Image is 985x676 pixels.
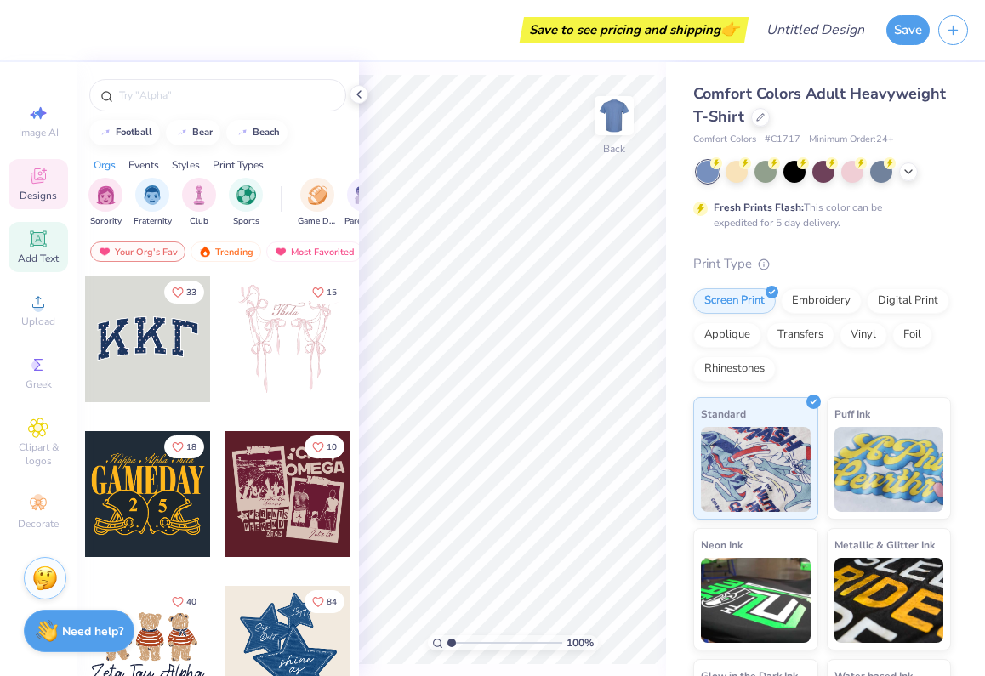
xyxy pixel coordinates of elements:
span: Add Text [18,252,59,265]
span: Neon Ink [701,536,743,554]
span: Image AI [19,126,59,139]
span: Fraternity [134,215,172,228]
img: Neon Ink [701,558,811,643]
span: Clipart & logos [9,440,68,468]
div: filter for Club [182,178,216,228]
button: Like [305,590,344,613]
img: Fraternity Image [143,185,162,205]
div: beach [253,128,280,137]
div: Events [128,157,159,173]
span: Decorate [18,517,59,531]
button: filter button [182,178,216,228]
img: most_fav.gif [274,246,288,258]
button: Like [164,590,204,613]
div: Embroidery [781,288,862,314]
span: 100 % [567,635,594,650]
span: Comfort Colors [693,133,756,147]
div: filter for Sorority [88,178,122,228]
strong: Need help? [62,623,123,639]
div: Transfers [766,322,834,348]
span: 33 [186,288,196,297]
span: Minimum Order: 24 + [809,133,894,147]
span: # C1717 [765,133,800,147]
span: 18 [186,443,196,452]
div: filter for Game Day [298,178,337,228]
button: Like [305,281,344,304]
div: Most Favorited [266,241,362,262]
div: Styles [172,157,200,173]
div: bear [192,128,213,137]
img: Club Image [190,185,208,205]
button: beach [226,120,288,145]
div: Screen Print [693,288,776,314]
button: football [89,120,160,145]
div: filter for Fraternity [134,178,172,228]
div: Back [603,141,625,156]
div: Vinyl [840,322,887,348]
button: filter button [134,178,172,228]
button: filter button [298,178,337,228]
button: Like [305,435,344,458]
div: Applique [693,322,761,348]
span: Designs [20,189,57,202]
div: football [116,128,152,137]
span: Standard [701,405,746,423]
img: trending.gif [198,246,212,258]
img: trend_line.gif [99,128,112,138]
div: Foil [892,322,932,348]
div: Rhinestones [693,356,776,382]
button: filter button [88,178,122,228]
img: Metallic & Glitter Ink [834,558,944,643]
span: Sorority [90,215,122,228]
img: Back [597,99,631,133]
div: Print Types [213,157,264,173]
div: Save to see pricing and shipping [524,17,744,43]
div: Trending [191,241,261,262]
div: Orgs [94,157,116,173]
div: Print Type [693,254,951,274]
span: Metallic & Glitter Ink [834,536,935,554]
strong: Fresh Prints Flash: [714,201,804,214]
button: Like [164,435,204,458]
input: Try "Alpha" [117,87,335,104]
span: 10 [327,443,337,452]
span: 15 [327,288,337,297]
img: Puff Ink [834,427,944,512]
button: Save [886,15,930,45]
img: Sports Image [236,185,256,205]
button: filter button [229,178,263,228]
img: trend_line.gif [236,128,249,138]
img: Sorority Image [96,185,116,205]
img: trend_line.gif [175,128,189,138]
div: filter for Parent's Weekend [344,178,384,228]
img: Parent's Weekend Image [355,185,374,205]
span: Parent's Weekend [344,215,384,228]
div: This color can be expedited for 5 day delivery. [714,200,923,230]
span: 84 [327,598,337,606]
button: bear [166,120,220,145]
span: Puff Ink [834,405,870,423]
span: Upload [21,315,55,328]
input: Untitled Design [753,13,878,47]
div: filter for Sports [229,178,263,228]
img: Standard [701,427,811,512]
img: most_fav.gif [98,246,111,258]
img: Game Day Image [308,185,327,205]
span: Club [190,215,208,228]
button: filter button [344,178,384,228]
div: Your Org's Fav [90,241,185,262]
span: 40 [186,598,196,606]
span: Greek [26,378,52,391]
span: Comfort Colors Adult Heavyweight T-Shirt [693,83,946,127]
span: Sports [233,215,259,228]
span: 👉 [720,19,739,39]
div: Digital Print [867,288,949,314]
span: Game Day [298,215,337,228]
button: Like [164,281,204,304]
